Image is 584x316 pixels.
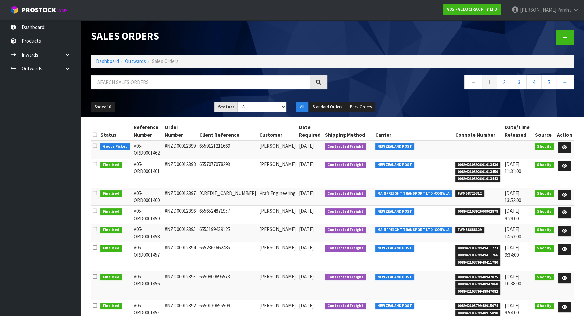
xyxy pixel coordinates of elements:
td: #NZD00012398 [163,159,198,188]
span: Contracted Freight [325,303,366,309]
span: Finalised [100,227,122,233]
th: Date/Time Released [503,122,533,140]
span: Shopify [535,303,554,309]
button: All [296,102,308,112]
span: Contracted Freight [325,245,366,252]
span: 00894210379949411780 [455,259,500,266]
th: Customer [258,122,297,140]
a: 5 [541,75,556,89]
td: 6552365662485 [198,242,258,271]
td: [PERSON_NAME] [258,159,297,188]
span: Finalised [100,190,122,197]
td: [PERSON_NAME] [258,206,297,224]
span: 00894210379949411766 [455,252,500,259]
span: MAINFREIGHT TRANSPORT LTD -CONWLA [375,190,452,197]
th: Action [555,122,574,140]
a: 4 [526,75,542,89]
span: FWM58688129 [455,227,484,233]
td: [CREDIT_CARD_NUMBER] [198,188,258,206]
span: 00894210392600902878 [455,208,500,215]
a: ← [464,75,482,89]
span: Paraha [557,7,572,13]
td: [PERSON_NAME] [258,271,297,300]
span: 00894210379948915074 [455,303,500,309]
a: 3 [512,75,527,89]
td: #NZD00012394 [163,242,198,271]
small: WMS [57,7,68,14]
td: #NZD00012399 [163,140,198,159]
td: [PERSON_NAME] [258,224,297,242]
span: NEW ZEALAND POST [375,208,415,215]
th: Carrier [374,122,454,140]
th: Status [99,122,132,140]
th: Order Number [163,122,198,140]
span: Contracted Freight [325,143,366,150]
th: Shipping Method [323,122,374,140]
span: NEW ZEALAND POST [375,303,415,309]
span: 00894210379948947068 [455,281,500,288]
img: cube-alt.png [10,6,19,14]
a: 2 [497,75,512,89]
span: [DATE] 13:52:00 [505,190,521,203]
span: Contracted Freight [325,162,366,168]
a: 1 [482,75,497,89]
span: 00894210392601013443 [455,176,500,182]
span: 00894210392601013450 [455,169,500,175]
span: NEW ZEALAND POST [375,162,415,168]
td: 6559121211669 [198,140,258,159]
td: 6555199439125 [198,224,258,242]
td: [PERSON_NAME] [258,242,297,271]
span: [DATE] [299,190,314,196]
th: Source [533,122,555,140]
span: Contracted Freight [325,227,366,233]
th: Connote Number [454,122,503,140]
span: [DATE] [299,226,314,232]
td: 6550800695573 [198,271,258,300]
span: FWM58725312 [455,190,484,197]
span: 00894210379949411773 [455,245,500,252]
a: Outwards [125,58,146,64]
td: #NZD00012397 [163,188,198,206]
span: 00894210392601013436 [455,162,500,168]
span: [DATE] [299,161,314,167]
span: NEW ZEALAND POST [375,245,415,252]
input: Search sales orders [91,75,310,89]
button: Back Orders [346,102,375,112]
td: V05-ORD0001458 [132,224,163,242]
span: Shopify [535,208,554,215]
th: Client Reference [198,122,258,140]
span: [DATE] 9:34:00 [505,244,519,258]
td: 6556524871957 [198,206,258,224]
td: 6557077078293 [198,159,258,188]
span: [DATE] [299,302,314,309]
td: V05-ORD0001459 [132,206,163,224]
span: [DATE] [299,208,314,214]
strong: Status: [218,104,234,110]
span: Shopify [535,274,554,281]
th: Reference Number [132,122,163,140]
span: Goods Picked [100,143,130,150]
td: V05-ORD0001457 [132,242,163,271]
a: → [556,75,574,89]
td: #NZD00012396 [163,206,198,224]
span: [DATE] 9:29:00 [505,208,519,221]
td: #NZD00012393 [163,271,198,300]
span: ProStock [22,6,56,15]
span: Shopify [535,143,554,150]
strong: V05 - VELOCIRAX PTY LTD [447,6,497,12]
td: #NZD00012395 [163,224,198,242]
button: Standard Orders [309,102,346,112]
span: [PERSON_NAME] [520,7,556,13]
span: Finalised [100,162,122,168]
span: [DATE] 11:31:00 [505,161,521,174]
td: [PERSON_NAME] [258,140,297,159]
span: NEW ZEALAND POST [375,143,415,150]
span: [DATE] [299,273,314,280]
a: Dashboard [96,58,119,64]
span: [DATE] 14:53:00 [505,226,521,239]
span: Contracted Freight [325,190,366,197]
span: NEW ZEALAND POST [375,274,415,281]
span: [DATE] 9:54:00 [505,302,519,316]
span: MAINFREIGHT TRANSPORT LTD -CONWLA [375,227,452,233]
span: Finalised [100,303,122,309]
